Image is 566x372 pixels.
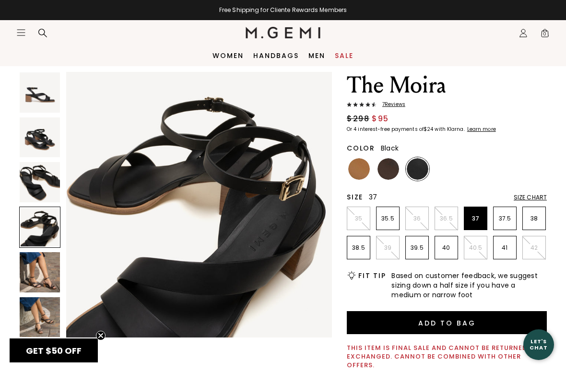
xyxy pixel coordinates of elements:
a: Men [308,52,325,59]
a: Sale [335,52,354,59]
p: 42 [523,244,545,252]
img: The Moira [66,72,332,337]
a: Women [212,52,244,59]
img: Black [407,158,428,180]
p: 36.5 [435,215,458,222]
klarna-placement-style-amount: $24 [424,126,433,133]
a: Learn more [466,127,496,132]
span: Black [381,143,399,153]
img: The Moira [20,72,60,113]
span: $95 [372,113,389,125]
img: The Moira [20,117,60,158]
p: 39 [377,244,399,252]
div: Let's Chat [523,338,554,350]
klarna-placement-style-body: Or 4 interest-free payments of [347,126,424,133]
h2: Size [347,193,363,201]
h2: Fit Tip [358,272,386,279]
span: $298 [347,113,369,125]
p: 40.5 [464,244,487,252]
span: 7 Review s [377,102,405,107]
h1: The Moira [347,72,547,99]
p: 37 [464,215,487,222]
div: This item is final sale and cannot be returned or exchanged. Cannot be combined with other offers. [347,344,547,370]
klarna-placement-style-body: with Klarna [435,126,466,133]
klarna-placement-style-cta: Learn more [467,126,496,133]
p: 39.5 [406,244,428,252]
p: 36 [406,215,428,222]
span: 37 [369,192,377,202]
button: Open site menu [16,28,26,37]
p: 35 [347,215,370,222]
a: Handbags [253,52,299,59]
img: M.Gemi [246,27,321,38]
div: GET $50 OFFClose teaser [10,338,98,362]
img: Tan [348,158,370,180]
p: 40 [435,244,458,252]
p: 38.5 [347,244,370,252]
span: 0 [540,30,550,40]
p: 37.5 [494,215,516,222]
h2: Color [347,144,375,152]
img: Espresso [377,158,399,180]
span: Based on customer feedback, we suggest sizing down a half size if you have a medium or narrow foot [391,271,547,300]
p: 38 [523,215,545,222]
div: Size Chart [514,194,547,201]
span: GET $50 OFF [26,345,82,357]
p: 41 [494,244,516,252]
img: The Moira [20,162,60,202]
button: Close teaser [96,331,106,340]
img: The Moira [20,252,60,292]
p: 35.5 [377,215,399,222]
img: The Moira [20,297,60,337]
button: Add to Bag [347,311,547,334]
a: 7Reviews [347,102,547,109]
